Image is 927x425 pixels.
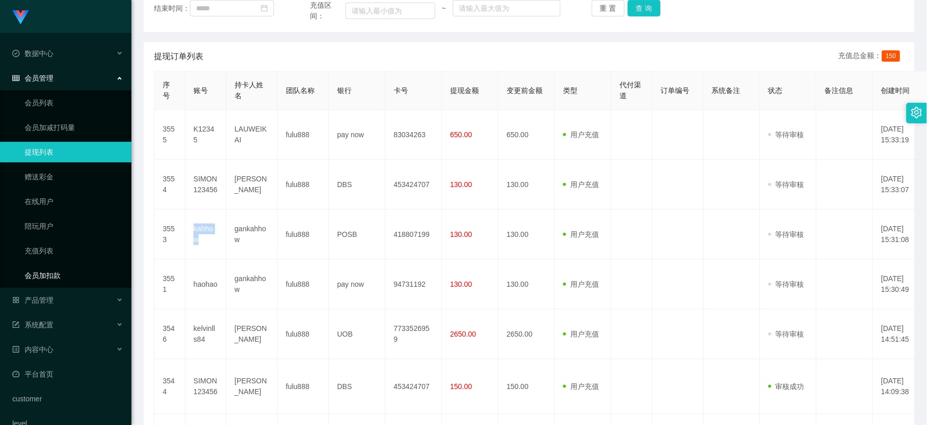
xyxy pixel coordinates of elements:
td: 453424707 [385,160,442,210]
a: 提现列表 [25,142,123,162]
span: 备注信息 [825,86,854,95]
span: 系统备注 [712,86,741,95]
a: 会员加减打码量 [25,117,123,138]
span: ~ [435,3,453,14]
i: 图标: calendar [261,5,268,12]
span: 2650.00 [450,330,476,338]
td: K12345 [185,110,226,160]
span: 序号 [163,81,170,100]
span: 130.00 [450,280,472,288]
td: fulu888 [278,210,329,260]
i: 图标: appstore-o [12,297,20,304]
a: 会员加扣款 [25,265,123,286]
td: fulu888 [278,160,329,210]
span: 130.00 [450,230,472,238]
td: kelvinlls84 [185,309,226,359]
td: 130.00 [498,160,555,210]
td: 150.00 [498,359,555,414]
a: 陪玩用户 [25,216,123,236]
td: 2650.00 [498,309,555,359]
a: 充值列表 [25,241,123,261]
span: 审核成功 [768,382,804,391]
td: 418807199 [385,210,442,260]
span: 用户充值 [563,280,599,288]
img: logo.9652507e.png [12,10,29,25]
a: 会员列表 [25,93,123,113]
span: 订单编号 [661,86,689,95]
span: 130.00 [450,180,472,189]
td: 130.00 [498,210,555,260]
span: 等待审核 [768,280,804,288]
td: 3554 [154,160,185,210]
span: 等待审核 [768,180,804,189]
td: DBS [329,160,385,210]
td: 130.00 [498,260,555,309]
a: 在线用户 [25,191,123,212]
span: 提现金额 [450,86,479,95]
td: kahhow [185,210,226,260]
td: 7733526959 [385,309,442,359]
span: 产品管理 [12,296,53,304]
span: 用户充值 [563,131,599,139]
td: 3551 [154,260,185,309]
a: 赠送彩金 [25,167,123,187]
span: 用户充值 [563,180,599,189]
td: 3544 [154,359,185,414]
span: 150 [882,50,900,62]
input: 请输入最小值为 [345,3,435,19]
span: 账号 [194,86,208,95]
span: 等待审核 [768,131,804,139]
span: 代付渠道 [620,81,641,100]
td: haohao [185,260,226,309]
span: 团队名称 [286,86,315,95]
td: pay now [329,110,385,160]
i: 图标: form [12,321,20,328]
td: LAUWEIKAI [226,110,278,160]
span: 卡号 [394,86,408,95]
span: 650.00 [450,131,472,139]
td: fulu888 [278,309,329,359]
td: [PERSON_NAME] [226,309,278,359]
td: 3546 [154,309,185,359]
span: 数据中心 [12,49,53,58]
i: 图标: profile [12,346,20,353]
span: 类型 [563,86,577,95]
td: 453424707 [385,359,442,414]
td: DBS [329,359,385,414]
span: 用户充值 [563,330,599,338]
span: 创建时间 [881,86,910,95]
span: 等待审核 [768,330,804,338]
td: fulu888 [278,110,329,160]
span: 提现订单列表 [154,50,203,63]
td: gankahhow [226,260,278,309]
span: 等待审核 [768,230,804,238]
span: 持卡人姓名 [235,81,263,100]
span: 用户充值 [563,382,599,391]
span: 系统配置 [12,321,53,329]
span: 银行 [337,86,352,95]
td: fulu888 [278,260,329,309]
i: 图标: setting [911,107,922,118]
a: 图标: dashboard平台首页 [12,364,123,384]
td: 94731192 [385,260,442,309]
td: POSB [329,210,385,260]
td: SIMON123456 [185,160,226,210]
span: 结束时间： [154,3,190,14]
td: [PERSON_NAME] [226,160,278,210]
td: 83034263 [385,110,442,160]
span: 内容中心 [12,345,53,354]
td: UOB [329,309,385,359]
td: fulu888 [278,359,329,414]
td: pay now [329,260,385,309]
td: 3553 [154,210,185,260]
span: 150.00 [450,382,472,391]
div: 充值总金额： [839,50,904,63]
td: 3555 [154,110,185,160]
td: gankahhow [226,210,278,260]
span: 变更前金额 [507,86,543,95]
i: 图标: check-circle-o [12,50,20,57]
span: 状态 [768,86,783,95]
i: 图标: table [12,75,20,82]
span: 用户充值 [563,230,599,238]
td: [PERSON_NAME] [226,359,278,414]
